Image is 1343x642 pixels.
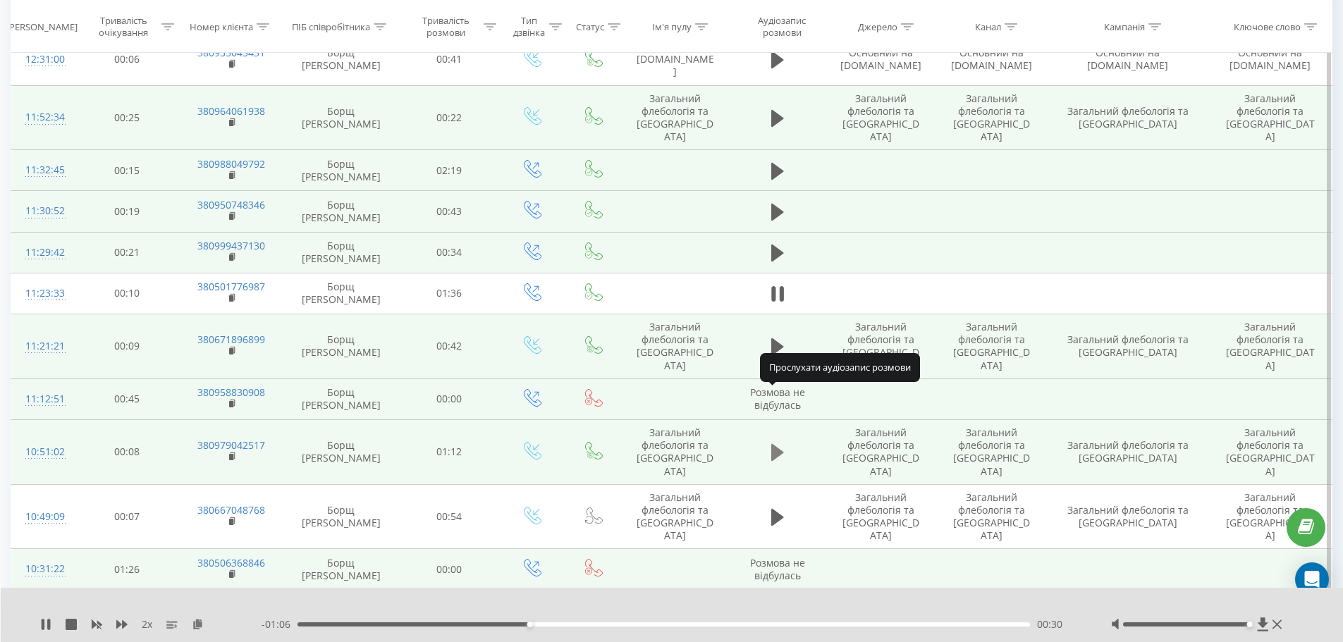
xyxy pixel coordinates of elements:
td: Борщ [PERSON_NAME] [284,314,398,379]
div: Тривалість очікування [89,15,159,39]
td: Загальний флебологія та [GEOGRAPHIC_DATA] [1209,314,1332,379]
td: Борщ [PERSON_NAME] [284,232,398,273]
div: Тривалість розмови [411,15,481,39]
td: Загальний флебологія та [GEOGRAPHIC_DATA] [936,484,1046,549]
div: Тип дзвінка [513,15,546,39]
div: Номер клієнта [190,20,253,32]
div: 10:51:02 [25,438,62,466]
div: 12:31:00 [25,46,62,73]
td: 00:22 [398,85,501,150]
td: 00:00 [398,549,501,590]
td: 00:42 [398,314,501,379]
td: Загальний флебологія та [GEOGRAPHIC_DATA] [936,419,1046,484]
a: 380667048768 [197,503,265,517]
td: Основний на [DOMAIN_NAME] [1046,33,1209,85]
td: 00:41 [398,33,501,85]
div: Кампанія [1104,20,1145,32]
td: 00:45 [76,378,178,419]
div: 11:29:42 [25,239,62,266]
td: 00:10 [76,273,178,314]
td: Борщ [PERSON_NAME] [284,419,398,484]
span: Розмова не відбулась [750,556,805,582]
td: 00:54 [398,484,501,549]
div: ПІБ співробітника [292,20,370,32]
a: 380506368846 [197,556,265,569]
td: Загальний флебологія та [GEOGRAPHIC_DATA] [826,484,936,549]
div: 11:23:33 [25,280,62,307]
td: Основний на [DOMAIN_NAME] [826,33,936,85]
td: Борщ [PERSON_NAME] [284,273,398,314]
td: 00:00 [398,378,501,419]
a: 380964061938 [197,104,265,118]
a: 380988049792 [197,157,265,171]
td: 00:19 [76,191,178,232]
div: Джерело [858,20,897,32]
td: Загальний флебологія та [GEOGRAPHIC_DATA] [1046,314,1209,379]
td: 00:21 [76,232,178,273]
div: Accessibility label [1247,622,1253,627]
a: 380979042517 [197,438,265,452]
td: 02:19 [398,150,501,191]
td: Борщ [PERSON_NAME] [284,33,398,85]
td: Загальний флебологія та [GEOGRAPHIC_DATA] [936,85,1046,150]
td: Загальний флебологія та [GEOGRAPHIC_DATA] [623,484,728,549]
span: 2 x [142,617,152,631]
a: 380999437130 [197,239,265,252]
td: Основний на [DOMAIN_NAME] [1209,33,1332,85]
td: Загальний флебологія та [GEOGRAPHIC_DATA] [1046,85,1209,150]
td: 00:25 [76,85,178,150]
div: Канал [975,20,1001,32]
div: 11:32:45 [25,156,62,184]
td: Загальний флебологія та [GEOGRAPHIC_DATA] [1209,85,1332,150]
td: 00:09 [76,314,178,379]
span: - 01:06 [262,617,298,631]
td: 00:07 [76,484,178,549]
span: 00:30 [1037,617,1062,631]
div: 11:30:52 [25,197,62,225]
td: Загальний флебологія та [GEOGRAPHIC_DATA] [623,314,728,379]
td: Борщ [PERSON_NAME] [284,378,398,419]
td: Загальний флебологія та [GEOGRAPHIC_DATA] [1209,484,1332,549]
td: Загальний флебологія та [GEOGRAPHIC_DATA] [1046,484,1209,549]
td: Борщ [PERSON_NAME] [284,191,398,232]
td: 00:34 [398,232,501,273]
td: Борщ [PERSON_NAME] [284,85,398,150]
div: 11:12:51 [25,385,62,413]
td: Загальний флебологія та [GEOGRAPHIC_DATA] [623,419,728,484]
td: Борщ [PERSON_NAME] [284,484,398,549]
span: Розмова не відбулась [750,385,805,412]
div: 10:31:22 [25,555,62,583]
div: Ім'я пулу [652,20,692,32]
td: Загальний флебологія та [GEOGRAPHIC_DATA] [936,314,1046,379]
td: 00:43 [398,191,501,232]
td: Загальний флебологія та [GEOGRAPHIC_DATA] [826,419,936,484]
td: Борщ [PERSON_NAME] [284,150,398,191]
div: [PERSON_NAME] [6,20,78,32]
td: 01:26 [76,549,178,590]
div: Аудіозапис розмови [741,15,823,39]
a: 380958830908 [197,385,265,399]
td: 01:36 [398,273,501,314]
td: 00:08 [76,419,178,484]
td: Основний на [DOMAIN_NAME] [623,33,728,85]
td: Загальний флебологія та [GEOGRAPHIC_DATA] [1209,419,1332,484]
a: 380501776987 [197,280,265,293]
td: Борщ [PERSON_NAME] [284,549,398,590]
td: Загальний флебологія та [GEOGRAPHIC_DATA] [1046,419,1209,484]
td: 00:06 [76,33,178,85]
div: 10:49:09 [25,503,62,531]
td: 00:15 [76,150,178,191]
div: Прослухати аудіозапис розмови [760,353,920,381]
td: Загальний флебологія та [GEOGRAPHIC_DATA] [623,85,728,150]
div: Ключове слово [1234,20,1301,32]
div: Open Intercom Messenger [1295,562,1329,596]
a: 380950748346 [197,198,265,211]
div: 11:52:34 [25,104,62,131]
td: Основний на [DOMAIN_NAME] [936,33,1046,85]
div: Статус [576,20,604,32]
div: 11:21:21 [25,333,62,360]
a: 380671896899 [197,333,265,346]
div: Accessibility label [527,622,532,627]
td: Загальний флебологія та [GEOGRAPHIC_DATA] [826,85,936,150]
td: Загальний флебологія та [GEOGRAPHIC_DATA] [826,314,936,379]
